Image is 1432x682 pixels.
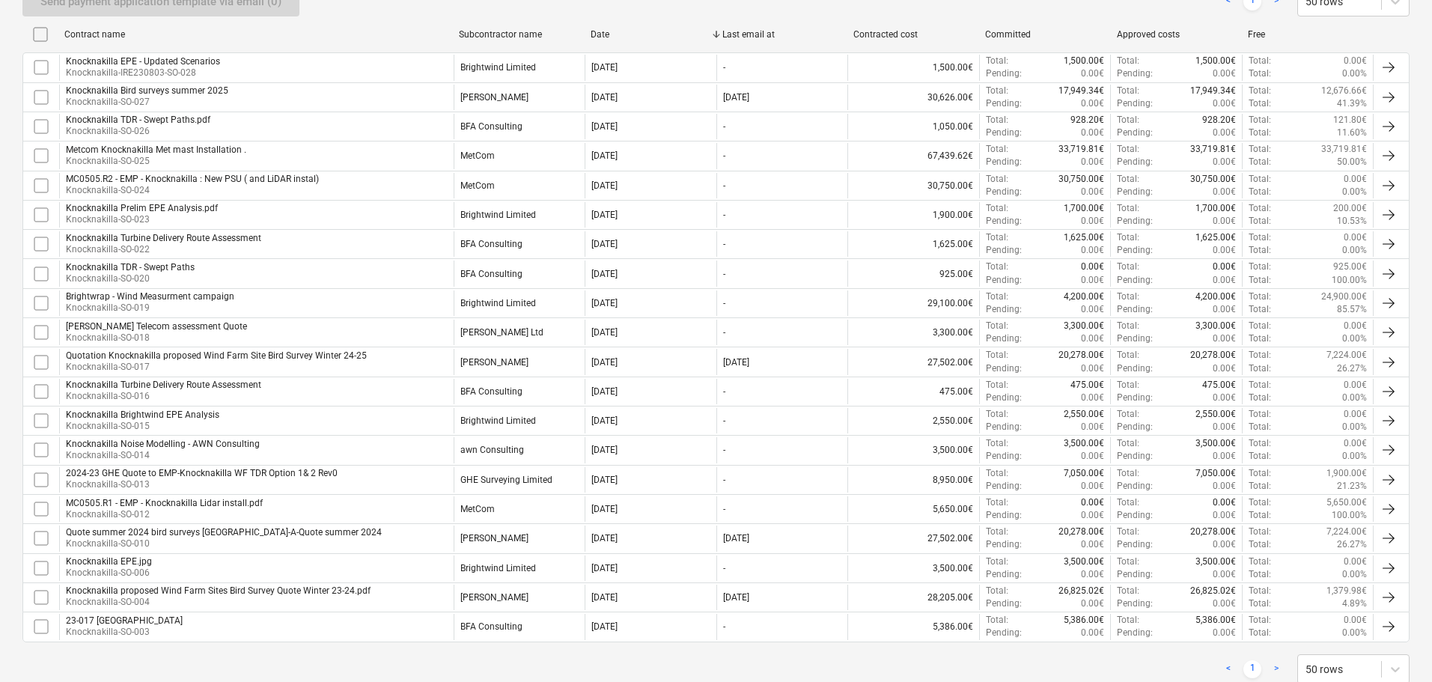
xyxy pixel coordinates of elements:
[66,380,261,390] div: Knocknakilla Turbine Delivery Route Assessment
[66,184,319,197] p: Knocknakilla-SO-024
[66,332,247,344] p: Knocknakilla-SO-018
[1243,660,1261,678] a: Page 1 is your current page
[1064,437,1104,450] p: 3,500.00€
[986,202,1008,215] p: Total :
[1344,437,1367,450] p: 0.00€
[1117,349,1139,362] p: Total :
[66,291,234,302] div: Brightwrap - Wind Measurment campaign
[1117,392,1153,404] p: Pending :
[1344,231,1367,244] p: 0.00€
[460,327,543,338] div: Ai Bridges Ltd
[1117,303,1153,316] p: Pending :
[847,614,979,639] div: 5,386.00€
[66,125,210,138] p: Knocknakilla-SO-026
[847,320,979,345] div: 3,300.00€
[1117,173,1139,186] p: Total :
[1342,186,1367,198] p: 0.00%
[1213,156,1236,168] p: 0.00€
[460,180,495,191] div: MetCom
[1117,67,1153,80] p: Pending :
[1337,97,1367,110] p: 41.39%
[1213,480,1236,493] p: 0.00€
[66,478,338,491] p: Knocknakilla-SO-013
[847,202,979,228] div: 1,900.00€
[985,29,1105,40] div: Committed
[1249,303,1271,316] p: Total :
[66,155,246,168] p: Knocknakilla-SO-025
[1081,480,1104,493] p: 0.00€
[1195,320,1236,332] p: 3,300.00€
[1342,421,1367,433] p: 0.00%
[460,298,536,308] div: Brightwind Limited
[847,408,979,433] div: 2,550.00€
[847,585,979,610] div: 28,205.00€
[1190,173,1236,186] p: 30,750.00€
[459,29,579,40] div: Subcontractor name
[723,357,749,368] div: [DATE]
[722,29,842,40] div: Last email at
[986,303,1022,316] p: Pending :
[1081,67,1104,80] p: 0.00€
[591,445,618,455] div: [DATE]
[986,67,1022,80] p: Pending :
[986,379,1008,392] p: Total :
[460,357,528,368] div: Fehily Timoney
[591,327,618,338] div: [DATE]
[1213,244,1236,257] p: 0.00€
[986,244,1022,257] p: Pending :
[460,445,524,455] div: awn Consulting
[460,210,536,220] div: Brightwind Limited
[1117,421,1153,433] p: Pending :
[847,526,979,551] div: 27,502.00€
[591,475,618,485] div: [DATE]
[847,437,979,463] div: 3,500.00€
[986,437,1008,450] p: Total :
[1337,127,1367,139] p: 11.60%
[1064,202,1104,215] p: 1,700.00€
[1249,290,1271,303] p: Total :
[1344,55,1367,67] p: 0.00€
[66,203,218,213] div: Knocknakilla Prelim EPE Analysis.pdf
[986,261,1008,273] p: Total :
[1213,392,1236,404] p: 0.00€
[1333,261,1367,273] p: 925.00€
[1213,332,1236,345] p: 0.00€
[986,467,1008,480] p: Total :
[1081,274,1104,287] p: 0.00€
[986,97,1022,110] p: Pending :
[66,96,228,109] p: Knocknakilla-SO-027
[460,239,522,249] div: BFA Consulting
[986,274,1022,287] p: Pending :
[460,62,536,73] div: Brightwind Limited
[847,261,979,286] div: 925.00€
[723,180,725,191] div: -
[1117,55,1139,67] p: Total :
[853,29,973,40] div: Contracted cost
[66,508,263,521] p: Knocknakilla-SO-012
[1195,55,1236,67] p: 1,500.00€
[460,475,552,485] div: GHE Surveying Limited
[66,350,367,361] div: Quotation Knocknakilla proposed Wind Farm Site Bird Survey Winter 24-25
[1064,55,1104,67] p: 1,500.00€
[723,445,725,455] div: -
[1117,467,1139,480] p: Total :
[1249,55,1271,67] p: Total :
[723,92,749,103] div: [DATE]
[723,504,725,514] div: -
[1081,450,1104,463] p: 0.00€
[1249,186,1271,198] p: Total :
[986,332,1022,345] p: Pending :
[1070,379,1104,392] p: 475.00€
[1081,215,1104,228] p: 0.00€
[1117,362,1153,375] p: Pending :
[986,421,1022,433] p: Pending :
[1213,274,1236,287] p: 0.00€
[1213,303,1236,316] p: 0.00€
[66,409,219,420] div: Knocknakilla Brightwind EPE Analysis
[591,62,618,73] div: [DATE]
[1202,114,1236,127] p: 928.20€
[1117,379,1139,392] p: Total :
[1117,114,1139,127] p: Total :
[460,150,495,161] div: MetCom
[1321,143,1367,156] p: 33,719.81€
